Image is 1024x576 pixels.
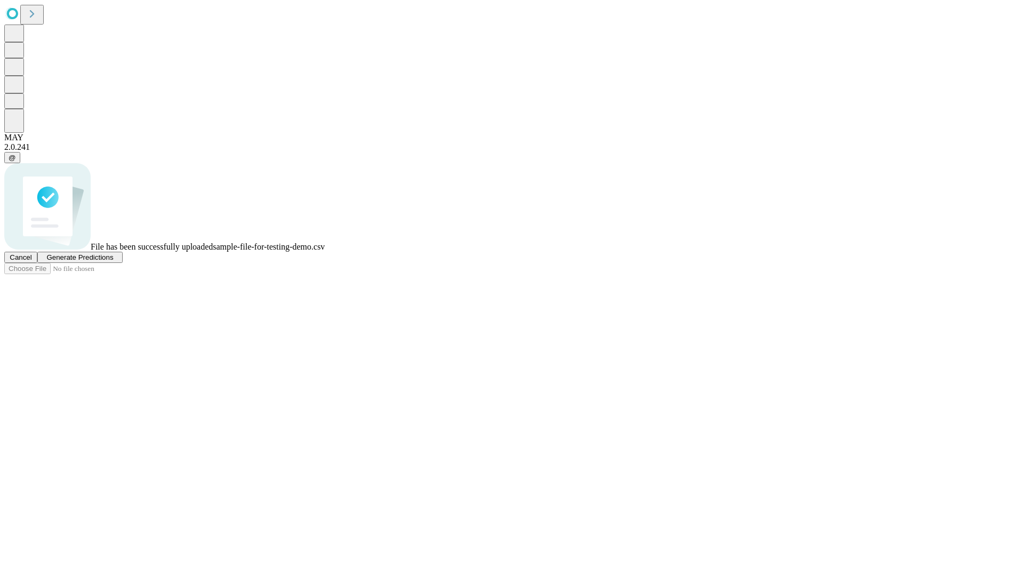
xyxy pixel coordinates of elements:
span: Generate Predictions [46,253,113,261]
button: Generate Predictions [37,252,123,263]
span: @ [9,154,16,162]
span: Cancel [10,253,32,261]
div: 2.0.241 [4,142,1020,152]
div: MAY [4,133,1020,142]
span: sample-file-for-testing-demo.csv [213,242,325,251]
span: File has been successfully uploaded [91,242,213,251]
button: Cancel [4,252,37,263]
button: @ [4,152,20,163]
